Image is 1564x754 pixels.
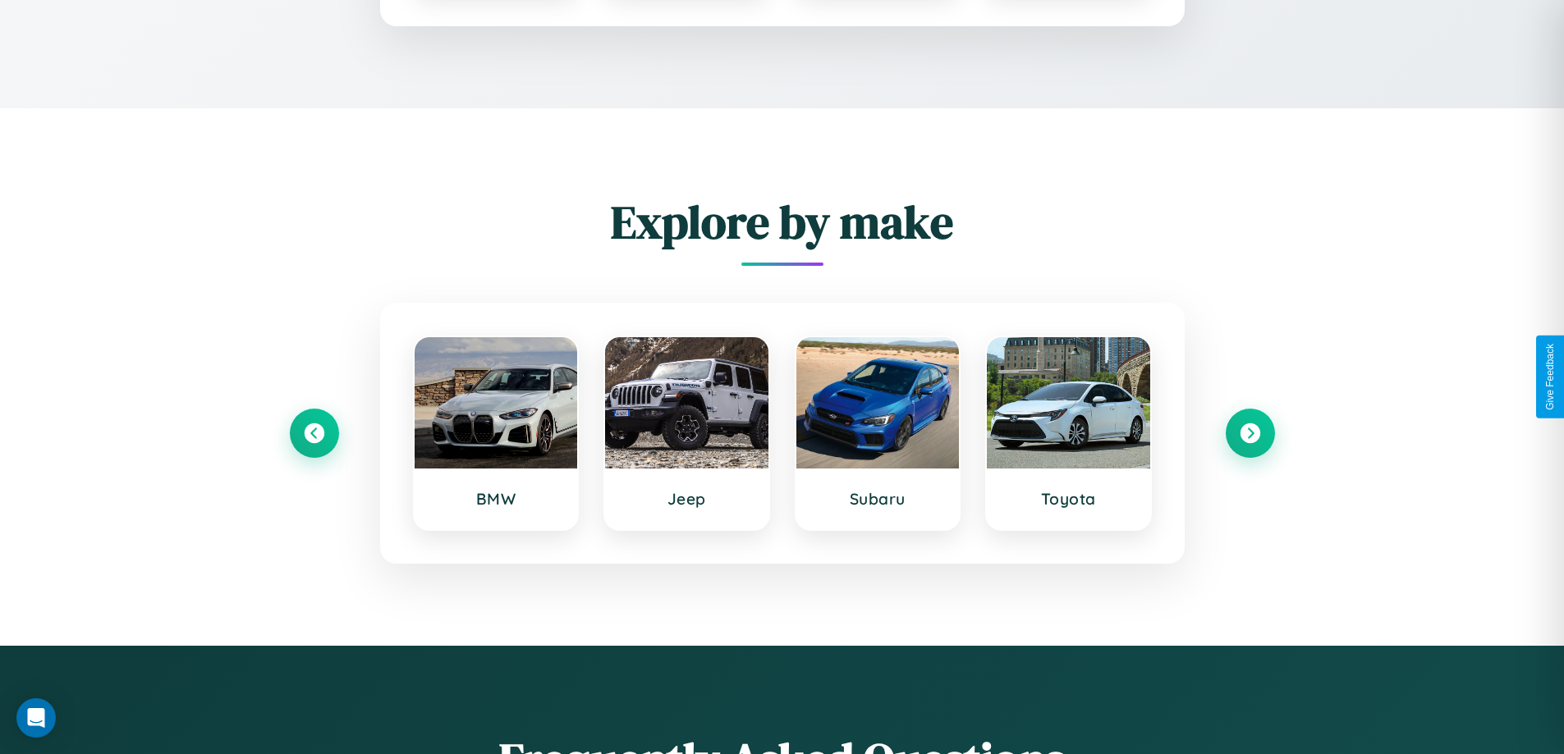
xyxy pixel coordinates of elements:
h3: BMW [431,489,562,509]
h3: Subaru [813,489,943,509]
div: Give Feedback [1544,344,1556,410]
h3: Toyota [1003,489,1134,509]
h3: Jeep [621,489,752,509]
div: Open Intercom Messenger [16,698,56,738]
h2: Explore by make [290,190,1275,254]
